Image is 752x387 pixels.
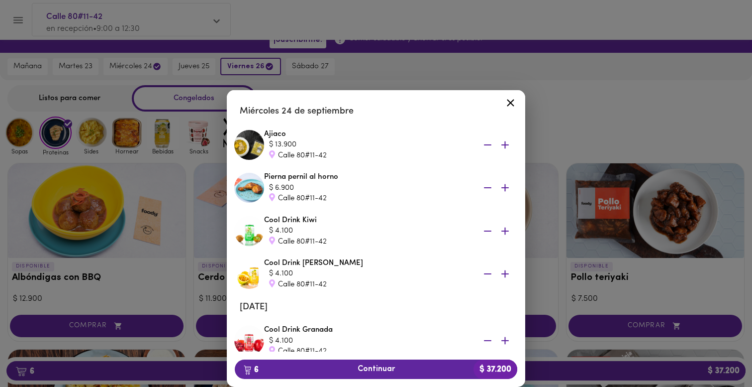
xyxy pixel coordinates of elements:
img: cart.png [244,365,251,375]
li: Miércoles 24 de septiembre [232,100,520,124]
div: Cool Drink Granada [264,325,518,357]
div: Calle 80#11-42 [269,150,468,161]
div: Calle 80#11-42 [269,237,468,247]
div: Cool Drink Kiwi [264,215,518,247]
div: $ 6.900 [269,183,468,193]
div: Ajiaco [264,129,518,161]
img: Pierna pernil al horno [234,173,264,203]
li: [DATE] [232,295,520,319]
b: $ 37.200 [473,360,517,379]
img: Cool Drink Granada [234,326,264,356]
div: Calle 80#11-42 [269,279,468,290]
div: Calle 80#11-42 [269,346,468,357]
div: $ 13.900 [269,139,468,150]
div: Cool Drink [PERSON_NAME] [264,258,518,290]
button: 6Continuar$ 37.200 [235,360,517,379]
div: $ 4.100 [269,226,468,236]
div: $ 4.100 [269,336,468,346]
span: Continuar [243,365,509,374]
img: Ajiaco [234,130,264,160]
img: Cool Drink Maracuya [234,259,264,289]
b: 6 [238,363,265,376]
img: Cool Drink Kiwi [234,216,264,246]
div: Pierna pernil al horno [264,172,518,204]
div: $ 4.100 [269,268,468,279]
div: Calle 80#11-42 [269,193,468,204]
